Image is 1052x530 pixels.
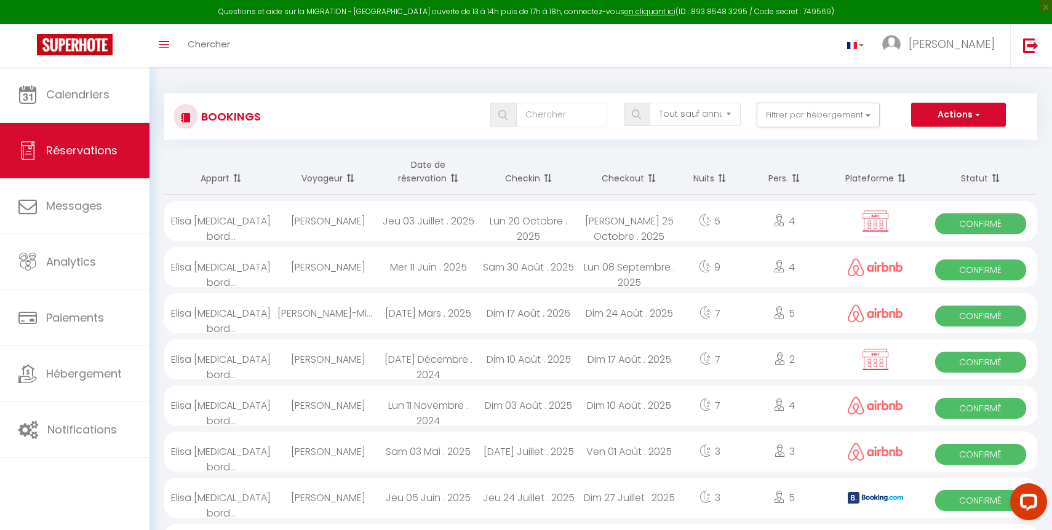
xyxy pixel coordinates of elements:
span: Notifications [47,422,117,437]
a: Chercher [178,24,239,67]
th: Sort by guest [277,149,378,195]
img: ... [882,35,901,53]
span: Paiements [46,310,104,325]
span: [PERSON_NAME] [909,36,995,52]
button: Actions [911,103,1006,127]
th: Sort by checkout [579,149,679,195]
img: logout [1023,38,1038,53]
th: Sort by people [741,149,828,195]
span: Messages [46,198,102,213]
input: Chercher [516,103,607,127]
span: Calendriers [46,87,110,102]
img: Super Booking [37,34,113,55]
button: Filtrer par hébergement [757,103,880,127]
h3: Bookings [198,103,261,130]
span: Chercher [188,38,230,50]
th: Sort by nights [679,149,740,195]
span: Réservations [46,143,118,158]
a: en cliquant ici [624,6,675,17]
span: Hébergement [46,366,122,381]
span: Analytics [46,254,96,269]
th: Sort by status [924,149,1037,195]
th: Sort by checkin [479,149,579,195]
a: ... [PERSON_NAME] [873,24,1010,67]
th: Sort by booking date [378,149,479,195]
th: Sort by rentals [164,149,277,195]
th: Sort by channel [827,149,923,195]
iframe: LiveChat chat widget [1000,478,1052,530]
